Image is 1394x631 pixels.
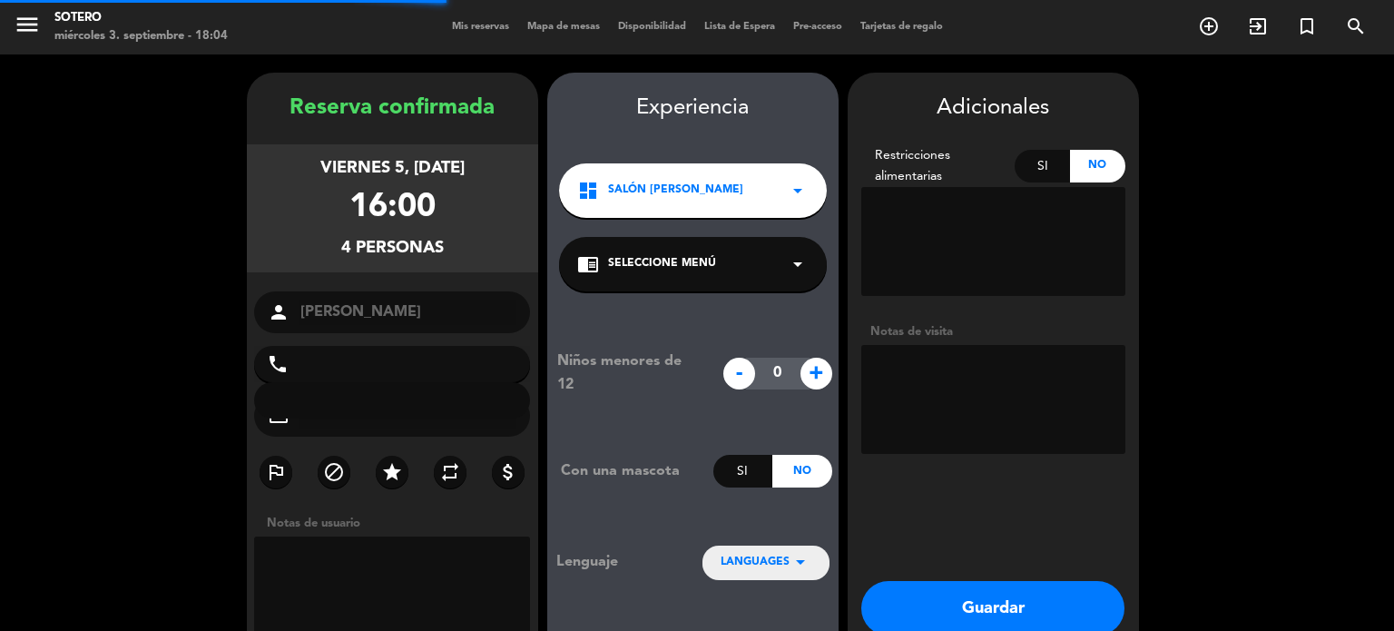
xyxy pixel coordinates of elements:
[268,301,290,323] i: person
[1296,15,1318,37] i: turned_in_not
[14,11,41,44] button: menu
[320,155,465,182] div: viernes 5, [DATE]
[267,353,289,375] i: phone
[323,461,345,483] i: block
[247,91,538,126] div: Reserva confirmada
[787,180,809,202] i: arrow_drop_down
[800,358,832,389] span: +
[723,358,755,389] span: -
[861,145,1016,187] div: Restricciones alimentarias
[349,182,436,235] div: 16:00
[443,22,518,32] span: Mis reservas
[439,461,461,483] i: repeat
[784,22,851,32] span: Pre-acceso
[381,461,403,483] i: star
[14,11,41,38] i: menu
[695,22,784,32] span: Lista de Espera
[54,9,228,27] div: Sotero
[609,22,695,32] span: Disponibilidad
[1345,15,1367,37] i: search
[772,455,831,488] div: No
[341,235,444,261] div: 4 personas
[544,350,713,397] div: Niños menores de 12
[265,461,287,483] i: outlined_flag
[547,91,839,126] div: Experiencia
[556,550,672,574] div: Lenguaje
[547,459,713,483] div: Con una mascota
[497,461,519,483] i: attach_money
[721,554,790,572] span: LANGUAGES
[1015,150,1070,182] div: Si
[790,551,811,573] i: arrow_drop_down
[861,91,1125,126] div: Adicionales
[54,27,228,45] div: miércoles 3. septiembre - 18:04
[861,322,1125,341] div: Notas de visita
[713,455,772,488] div: Si
[608,182,743,200] span: Salón [PERSON_NAME]
[258,514,538,533] div: Notas de usuario
[1247,15,1269,37] i: exit_to_app
[518,22,609,32] span: Mapa de mesas
[851,22,952,32] span: Tarjetas de regalo
[787,253,809,275] i: arrow_drop_down
[577,253,599,275] i: chrome_reader_mode
[608,255,716,273] span: Seleccione Menú
[1070,150,1125,182] div: No
[1198,15,1220,37] i: add_circle_outline
[577,180,599,202] i: dashboard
